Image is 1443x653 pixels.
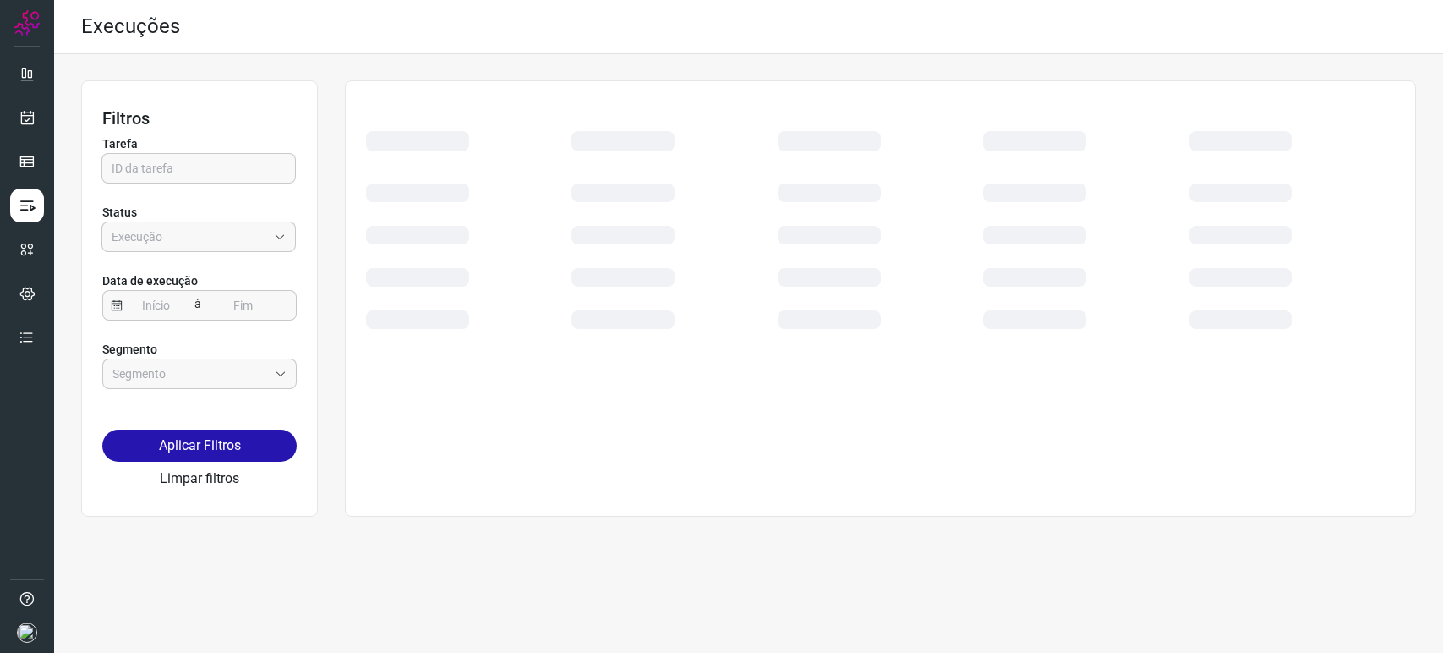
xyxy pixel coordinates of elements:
input: Segmento [112,359,268,388]
h3: Filtros [102,108,297,129]
p: Segmento [102,341,297,359]
input: Execução [112,222,267,251]
img: Logo [14,10,40,36]
p: Data de execução [102,272,297,290]
input: Início [123,291,190,320]
button: Limpar filtros [160,469,239,489]
input: Fim [210,291,277,320]
img: batches [17,623,37,643]
p: Tarefa [102,135,297,153]
span: à [190,289,205,320]
button: Aplicar Filtros [102,430,297,462]
input: ID da tarefa [112,154,286,183]
p: Status [102,204,297,222]
h2: Execuções [81,14,180,39]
